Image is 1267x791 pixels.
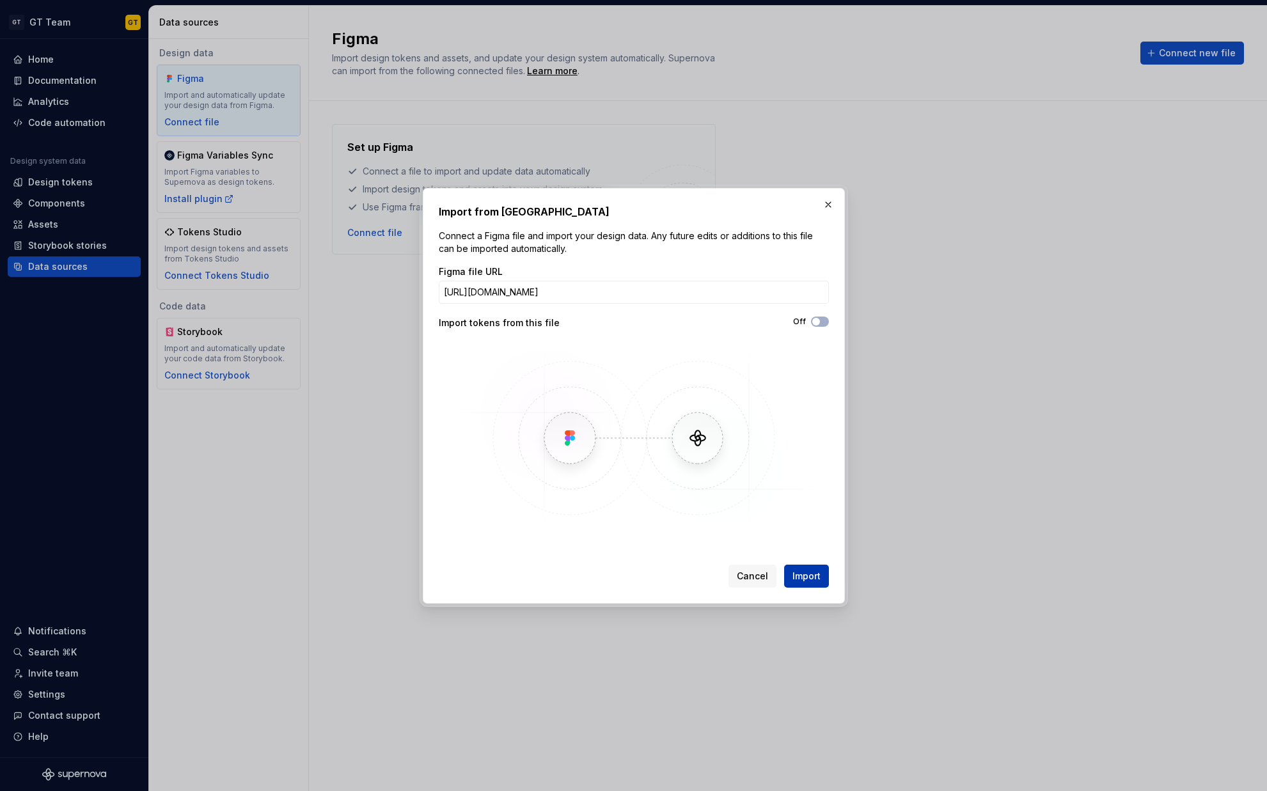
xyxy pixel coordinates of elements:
[792,570,821,583] span: Import
[439,265,503,278] label: Figma file URL
[784,565,829,588] button: Import
[737,570,768,583] span: Cancel
[439,230,829,255] p: Connect a Figma file and import your design data. Any future edits or additions to this file can ...
[439,317,634,329] div: Import tokens from this file
[439,281,829,304] input: https://figma.com/file/...
[439,204,829,219] h2: Import from [GEOGRAPHIC_DATA]
[728,565,776,588] button: Cancel
[793,317,806,327] label: Off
